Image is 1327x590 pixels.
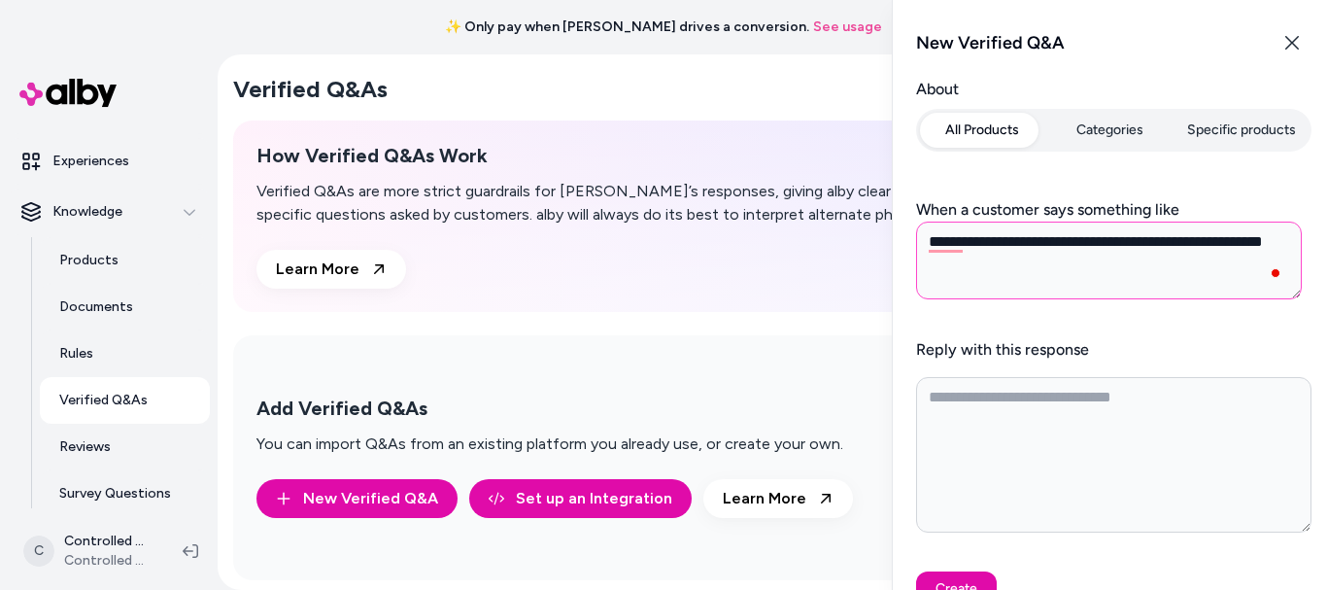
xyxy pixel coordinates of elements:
[8,138,210,185] a: Experiences
[916,78,1311,101] label: About
[59,251,119,270] p: Products
[59,297,133,317] p: Documents
[256,479,458,518] button: New Verified Q&A
[916,222,1302,299] textarea: To enrich screen reader interactions, please activate Accessibility in Grammarly extension settings
[256,180,1003,226] p: Verified Q&As are more strict guardrails for [PERSON_NAME]’s responses, giving alby clear respons...
[916,200,1179,219] label: When a customer says something like
[40,377,210,424] a: Verified Q&As
[12,520,167,582] button: CControlled Chaos ShopifyControlled Chaos
[23,536,54,567] span: C
[64,532,152,551] p: Controlled Chaos Shopify
[40,330,210,377] a: Rules
[916,340,1089,359] label: Reply with this response
[813,17,882,37] a: See usage
[40,424,210,470] a: Reviews
[8,189,210,235] button: Knowledge
[703,479,853,518] a: Learn More
[1048,113,1173,148] button: Categories
[1175,113,1308,148] button: Specific products
[64,551,152,571] span: Controlled Chaos
[920,113,1044,148] button: All Products
[40,470,210,517] a: Survey Questions
[40,284,210,330] a: Documents
[256,433,843,456] p: You can import Q&As from an existing platform you already use, or create your own.
[469,479,692,518] a: Set up an Integration
[256,144,1003,168] h2: How Verified Q&As Work
[52,152,129,171] p: Experiences
[256,397,843,421] h2: Add Verified Q&As
[916,29,1065,56] h2: New Verified Q&A
[40,237,210,284] a: Products
[233,74,388,105] h2: Verified Q&As
[256,250,406,289] a: Learn More
[19,79,117,107] img: alby Logo
[445,17,809,37] span: ✨ Only pay when [PERSON_NAME] drives a conversion.
[52,202,122,222] p: Knowledge
[59,391,148,410] p: Verified Q&As
[59,344,93,364] p: Rules
[59,484,171,503] p: Survey Questions
[59,437,111,457] p: Reviews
